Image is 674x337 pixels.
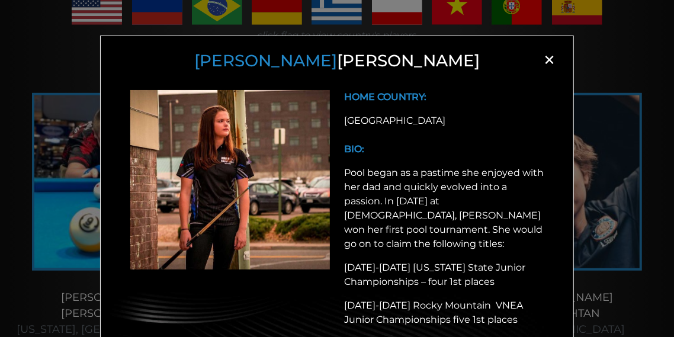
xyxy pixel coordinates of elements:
span: × [541,51,559,69]
h3: [PERSON_NAME] [115,51,559,70]
p: [DATE]-[DATE] Rocky Mountain VNEA Junior Championships five 1st places [344,299,544,327]
p: [DATE]-[DATE] [US_STATE] State Junior Championships – four 1st places [344,261,544,289]
img: Amanda Campbell [130,90,330,269]
div: [GEOGRAPHIC_DATA] [344,114,544,128]
b: BIO: [344,143,364,155]
b: HOME COUNTRY: [344,91,426,102]
span: [PERSON_NAME] [194,50,337,70]
p: Pool began as a pastime she enjoyed with her dad and quickly evolved into a passion. In [DATE] at... [344,166,544,251]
